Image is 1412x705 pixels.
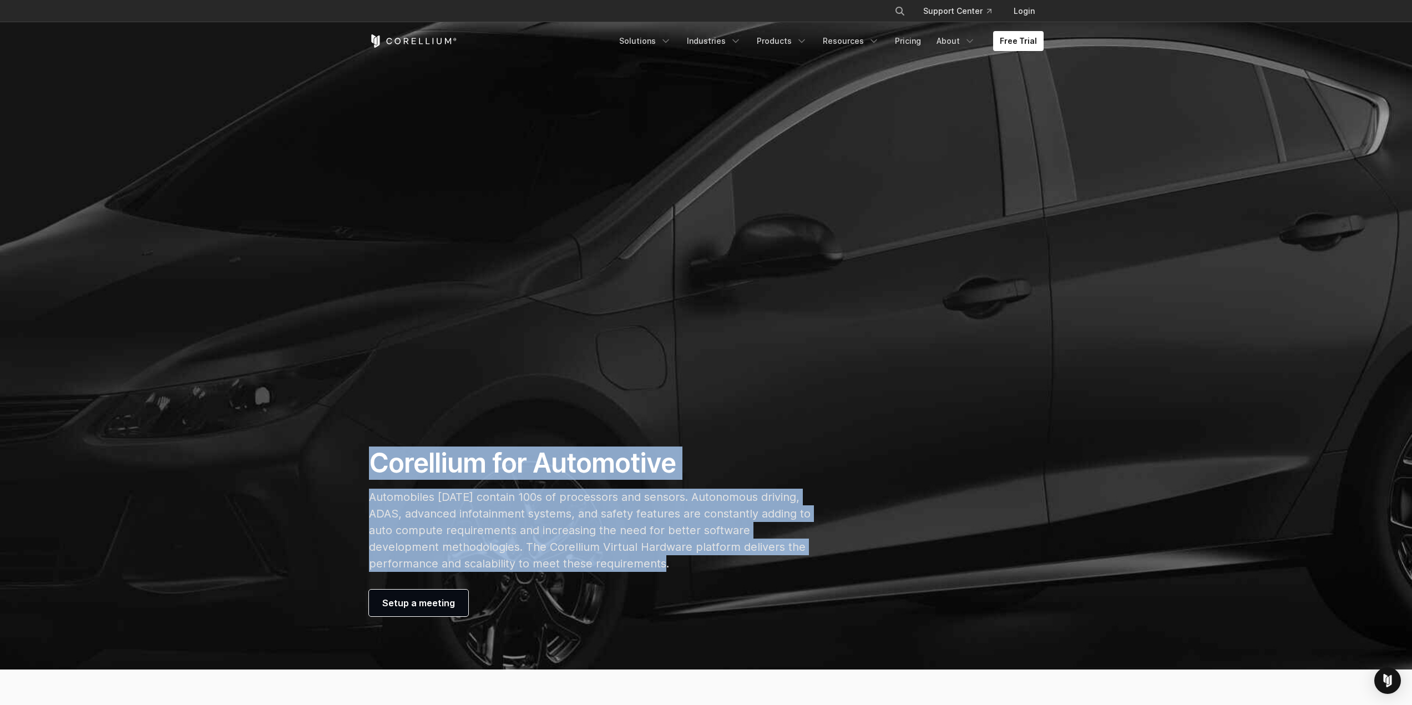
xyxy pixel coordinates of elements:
[816,31,886,51] a: Resources
[613,31,1044,51] div: Navigation Menu
[993,31,1044,51] a: Free Trial
[914,1,1000,21] a: Support Center
[881,1,1044,21] div: Navigation Menu
[750,31,814,51] a: Products
[888,31,928,51] a: Pricing
[930,31,982,51] a: About
[890,1,910,21] button: Search
[369,489,811,572] p: Automobiles [DATE] contain 100s of processors and sensors. Autonomous driving, ADAS, advanced inf...
[613,31,678,51] a: Solutions
[1374,667,1401,694] div: Open Intercom Messenger
[382,596,455,610] span: Setup a meeting
[1005,1,1044,21] a: Login
[369,34,457,48] a: Corellium Home
[369,447,811,480] h1: Corellium for Automotive
[680,31,748,51] a: Industries
[369,590,468,616] a: Setup a meeting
